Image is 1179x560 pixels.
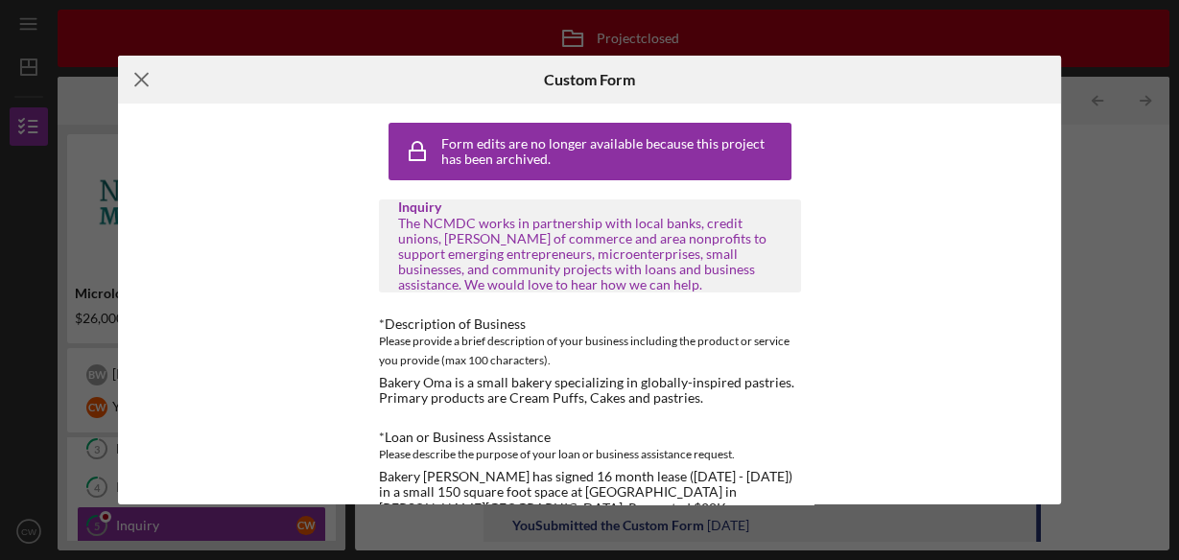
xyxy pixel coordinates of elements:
[441,136,787,167] div: Form edits are no longer available because this project has been archived.
[398,216,782,292] div: The NCMDC works in partnership with local banks, credit unions, [PERSON_NAME] of commerce and are...
[544,71,635,88] h6: Custom Form
[398,199,782,215] div: Inquiry
[379,316,801,332] div: *Description of Business
[379,430,801,445] div: *Loan or Business Assistance
[379,375,801,406] div: Bakery Oma is a small bakery specializing in globally-inspired pastries. Primary products are Cre...
[379,332,801,370] div: Please provide a brief description of your business including the product or service you provide ...
[379,445,801,464] div: Please describe the purpose of your loan or business assistance request.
